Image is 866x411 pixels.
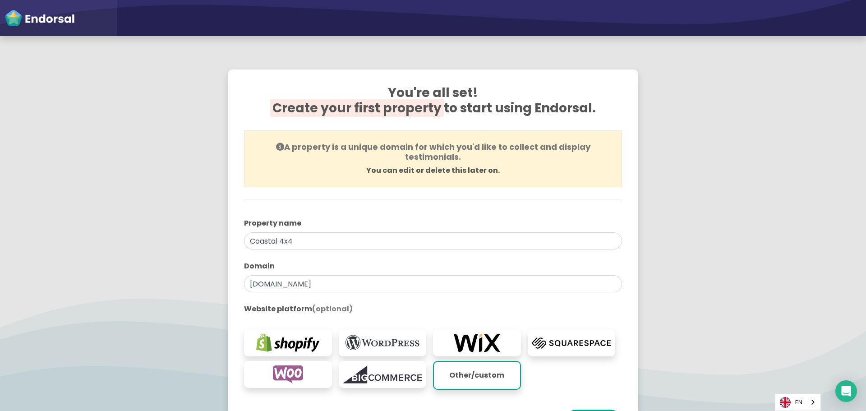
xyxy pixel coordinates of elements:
[244,218,622,229] label: Property name
[438,334,516,352] img: wix.com-logo.png
[270,99,444,117] span: Create your first property
[532,334,611,352] img: squarespace.com-logo.png
[775,393,821,411] div: Language
[343,365,422,383] img: bigcommerce.com-logo.png
[835,380,857,402] div: Open Intercom Messenger
[244,232,622,249] input: eg. My Website
[775,393,821,411] aside: Language selected: English
[249,365,327,383] img: woocommerce.com-logo.png
[244,275,622,292] input: eg. websitename.com
[5,9,75,27] img: endorsal-logo-white@2x.png
[312,304,353,314] span: (optional)
[775,394,820,411] a: EN
[343,334,422,352] img: wordpress.org-logo.png
[249,334,327,352] img: shopify.com-logo.png
[256,142,610,162] h4: A property is a unique domain for which you'd like to collect and display testimonials.
[256,165,610,176] p: You can edit or delete this later on.
[244,85,622,127] h2: You're all set! to start using Endorsal.
[244,261,622,272] label: Domain
[438,366,516,384] p: Other/custom
[244,304,622,314] label: Website platform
